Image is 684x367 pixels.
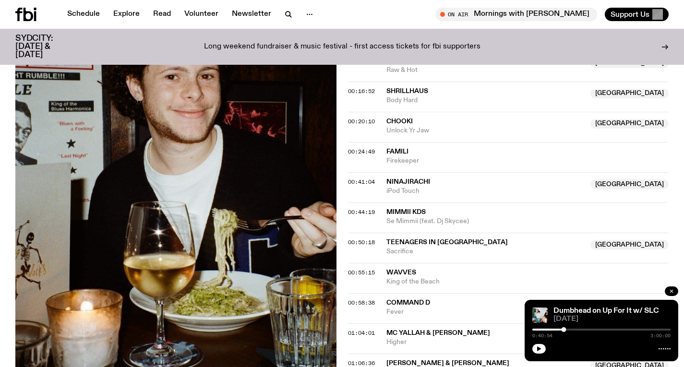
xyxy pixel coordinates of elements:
span: 00:16:52 [348,87,375,95]
span: MC Yallah & [PERSON_NAME] [386,330,490,336]
span: [PERSON_NAME] & [PERSON_NAME] [386,360,509,367]
span: 01:06:36 [348,359,375,367]
a: Schedule [61,8,106,21]
span: 01:04:01 [348,329,375,337]
span: ChooKi [386,118,413,125]
span: [GEOGRAPHIC_DATA] [590,179,669,189]
img: dumbhead 4 slc [532,308,548,323]
a: Read [147,8,177,21]
span: [DATE] [553,316,671,323]
span: 00:55:15 [348,269,375,276]
span: Mimmii KDS [386,209,426,215]
p: Long weekend fundraiser & music festival - first access tickets for fbi supporters [204,43,480,51]
span: Teenagers in [GEOGRAPHIC_DATA] [386,239,508,246]
span: 00:44:19 [348,208,375,216]
span: 00:50:18 [348,238,375,246]
h3: SYDCITY: [DATE] & [DATE] [15,35,77,59]
button: Support Us [605,8,669,21]
a: Volunteer [179,8,224,21]
span: Command D [386,299,430,306]
span: 3:00:00 [650,333,671,338]
span: Higher [386,338,669,347]
span: [GEOGRAPHIC_DATA] [590,119,669,129]
span: Body Hard [386,96,585,105]
span: 00:58:38 [348,299,375,307]
span: [GEOGRAPHIC_DATA] [590,240,669,249]
a: Dumbhead on Up For It w/ SLC [553,307,659,315]
span: iPod Touch [386,187,585,196]
span: Shrillhaus [386,88,428,95]
span: Ninajirachi [386,178,430,185]
a: Newsletter [226,8,277,21]
a: Explore [108,8,145,21]
span: Fever [386,308,585,317]
span: Sacrifice [386,247,585,256]
span: Raw & Hot [386,66,585,75]
span: Firekeeper [386,156,669,166]
button: On AirMornings with [PERSON_NAME] [435,8,597,21]
span: Support Us [611,10,649,19]
span: Wavves [386,269,416,276]
span: FAMILI [386,148,408,155]
span: 0:40:54 [532,333,552,338]
span: 00:41:04 [348,178,375,186]
span: [GEOGRAPHIC_DATA] [590,89,669,98]
span: Se Mimmii (feat. Dj Skycee) [386,217,669,226]
span: King of the Beach [386,277,669,286]
span: 00:24:49 [348,148,375,155]
span: Unlock Yr Jaw [386,126,585,135]
span: 00:20:10 [348,118,375,125]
